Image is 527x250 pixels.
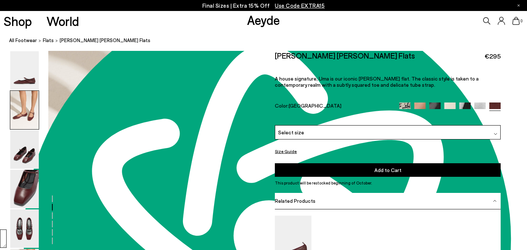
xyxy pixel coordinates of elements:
button: Add to Cart [275,163,501,177]
nav: breadcrumb [9,31,527,51]
span: [GEOGRAPHIC_DATA] [289,102,341,108]
span: €295 [485,52,501,61]
img: Uma Mary-Jane Flats - Image 2 [10,91,39,129]
p: A house signature, Uma is our iconic [PERSON_NAME] flat. The classic style is taken to a contempo... [275,75,501,88]
span: Select size [278,128,304,136]
img: Uma Mary-Jane Flats - Image 4 [10,170,39,208]
a: Flats [43,37,54,44]
span: Navigate to /collections/ss25-final-sizes [275,2,325,9]
img: Uma Mary-Jane Flats - Image 3 [10,130,39,169]
span: Flats [43,37,54,43]
a: World [46,15,79,27]
span: [PERSON_NAME] [PERSON_NAME] Flats [60,37,150,44]
a: All Footwear [9,37,37,44]
img: svg%3E [493,199,497,202]
img: svg%3E [494,132,497,136]
span: Add to Cart [374,167,401,173]
span: 0 [520,19,523,23]
p: Final Sizes | Extra 15% Off [202,1,325,10]
div: Color: [275,102,392,111]
a: 0 [512,17,520,25]
p: This product will be restocked beginning of October. [275,180,501,186]
span: Related Products [275,198,315,204]
a: Aeyde [247,12,280,27]
button: Size Guide [275,147,297,156]
img: Uma Mary-Jane Flats - Image 5 [10,209,39,248]
h2: [PERSON_NAME] [PERSON_NAME] Flats [275,51,415,60]
a: Shop [4,15,32,27]
img: Uma Mary-Jane Flats - Image 1 [10,51,39,90]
